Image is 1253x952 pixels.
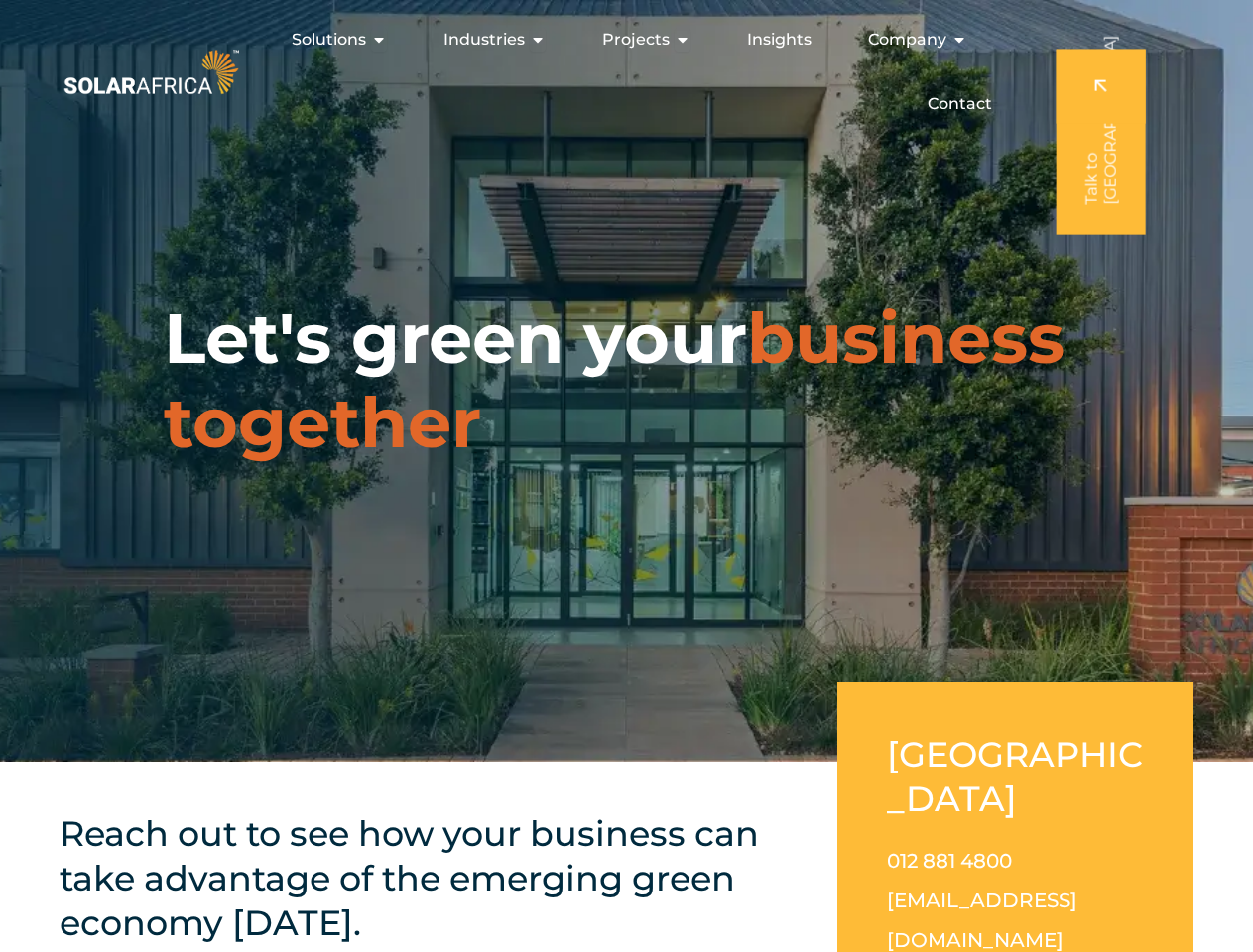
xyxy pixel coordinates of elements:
[443,28,525,52] span: Industries
[868,28,946,52] span: Company
[887,849,1012,873] a: 012 881 4800
[602,28,670,52] span: Projects
[887,889,1077,952] a: [EMAIL_ADDRESS][DOMAIN_NAME]
[243,20,1008,124] nav: Menu
[928,92,992,116] a: Contact
[60,811,778,945] h4: Reach out to see how your business can take advantage of the emerging green economy [DATE].
[243,20,1008,124] div: Menu Toggle
[164,296,1065,465] span: business together
[887,732,1144,821] h2: [GEOGRAPHIC_DATA]
[164,297,1089,465] h1: Let's green your
[292,28,366,52] span: Solutions
[747,28,812,52] a: Insights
